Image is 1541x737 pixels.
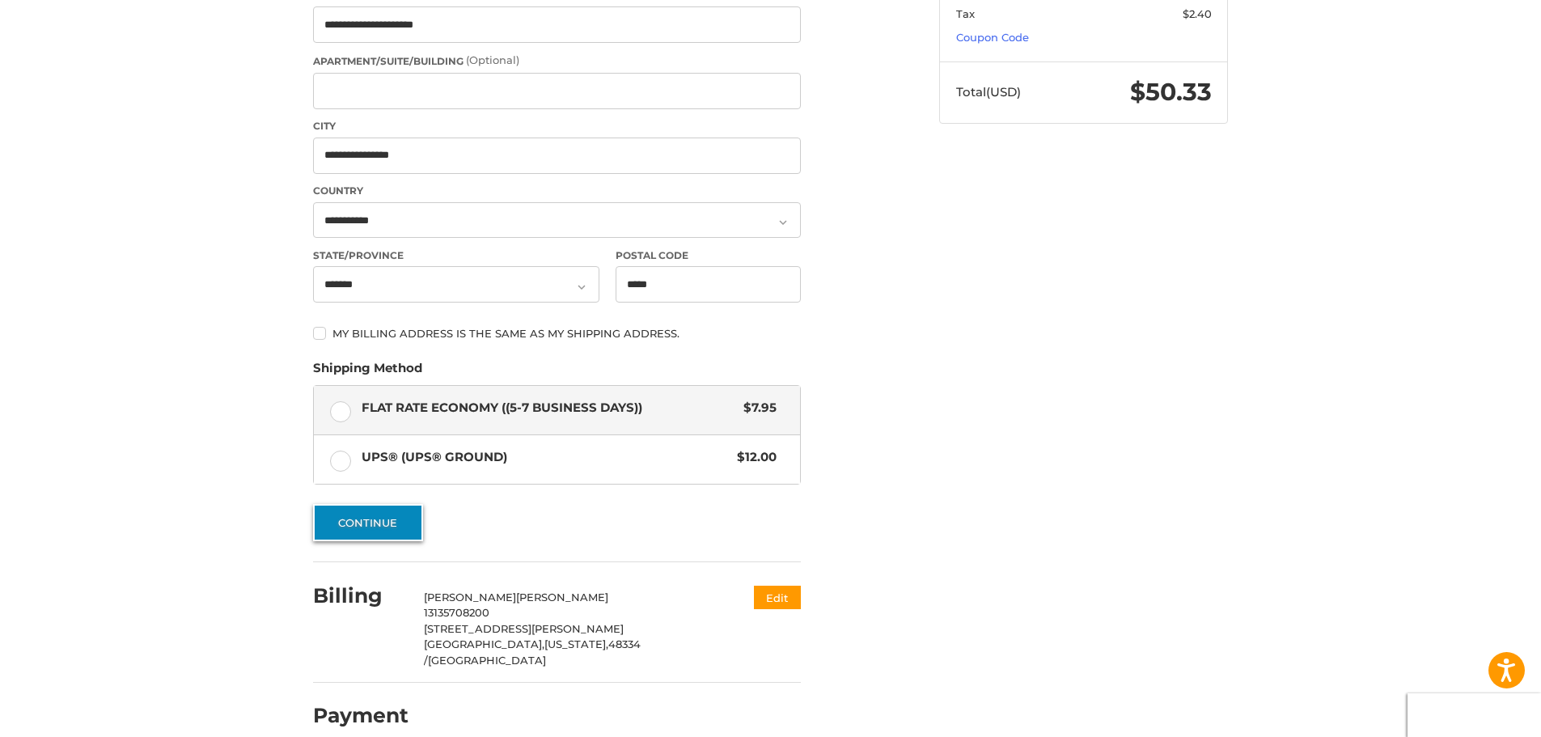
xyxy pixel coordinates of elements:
[313,184,801,198] label: Country
[313,248,599,263] label: State/Province
[956,84,1021,100] span: Total (USD)
[754,586,801,609] button: Edit
[1130,77,1212,107] span: $50.33
[1183,7,1212,20] span: $2.40
[956,7,975,20] span: Tax
[313,119,801,133] label: City
[735,399,777,417] span: $7.95
[424,606,489,619] span: 13135708200
[313,703,409,728] h2: Payment
[362,399,736,417] span: Flat Rate Economy ((5-7 Business Days))
[729,448,777,467] span: $12.00
[424,591,516,604] span: [PERSON_NAME]
[362,448,730,467] span: UPS® (UPS® Ground)
[428,654,546,667] span: [GEOGRAPHIC_DATA]
[313,504,423,541] button: Continue
[424,637,641,667] span: 48334 /
[424,622,624,635] span: [STREET_ADDRESS][PERSON_NAME]
[956,31,1029,44] a: Coupon Code
[313,53,801,69] label: Apartment/Suite/Building
[424,637,544,650] span: [GEOGRAPHIC_DATA],
[516,591,608,604] span: [PERSON_NAME]
[466,53,519,66] small: (Optional)
[1408,693,1541,737] iframe: Google Customer Reviews
[313,359,422,385] legend: Shipping Method
[544,637,608,650] span: [US_STATE],
[313,583,408,608] h2: Billing
[616,248,802,263] label: Postal Code
[313,327,801,340] label: My billing address is the same as my shipping address.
